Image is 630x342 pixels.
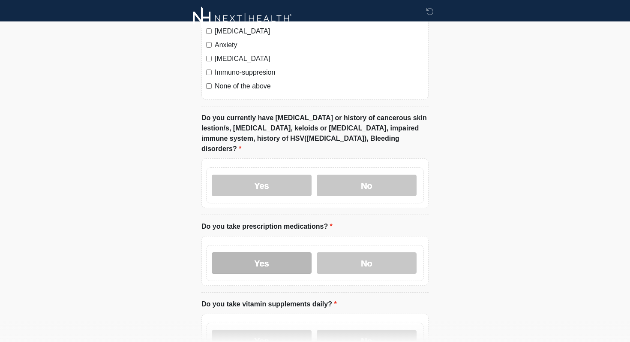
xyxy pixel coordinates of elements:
label: Yes [212,175,312,196]
img: Next-Health Logo [193,6,292,30]
label: No [317,175,417,196]
label: Do you take vitamin supplements daily? [201,299,337,309]
input: None of the above [206,83,212,89]
input: Anxiety [206,42,212,48]
input: [MEDICAL_DATA] [206,56,212,61]
label: Yes [212,252,312,274]
label: None of the above [215,81,424,91]
label: No [317,252,417,274]
label: Do you take prescription medications? [201,221,333,232]
label: Immuno-suppresion [215,67,424,78]
label: Anxiety [215,40,424,50]
input: Immuno-suppresion [206,70,212,75]
label: [MEDICAL_DATA] [215,54,424,64]
label: Do you currently have [MEDICAL_DATA] or history of cancerous skin lestion/s, [MEDICAL_DATA], kelo... [201,113,429,154]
